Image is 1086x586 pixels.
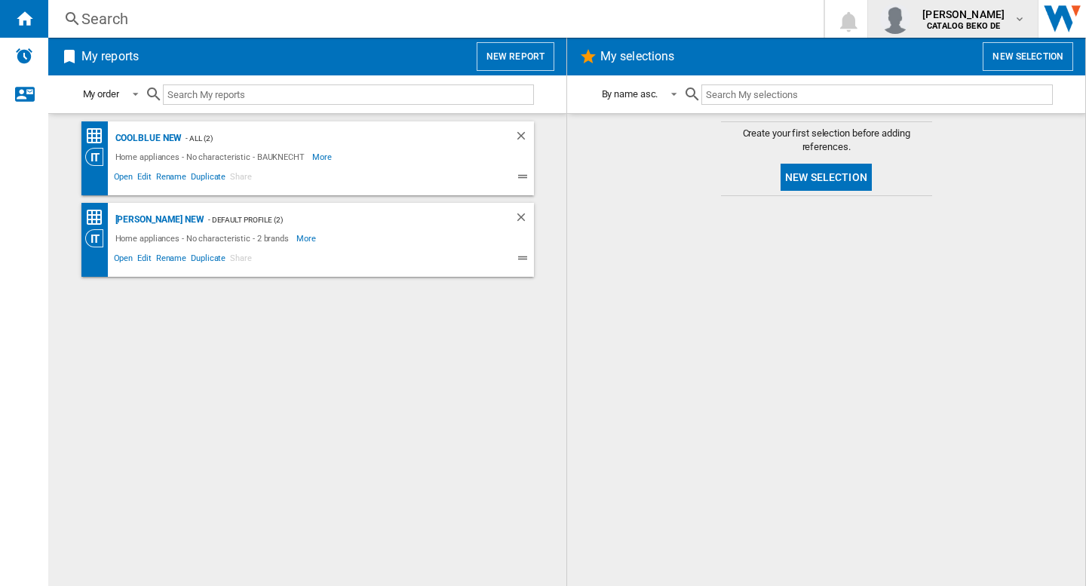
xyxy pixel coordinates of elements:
[477,42,554,71] button: New report
[927,21,1000,31] b: CATALOG BEKO DE
[85,148,112,166] div: Category View
[597,42,677,71] h2: My selections
[701,84,1052,105] input: Search My selections
[228,170,254,188] span: Share
[112,170,136,188] span: Open
[15,47,33,65] img: alerts-logo.svg
[154,170,189,188] span: Rename
[204,210,484,229] div: - Default profile (2)
[922,7,1005,22] span: [PERSON_NAME]
[189,170,228,188] span: Duplicate
[312,148,334,166] span: More
[228,251,254,269] span: Share
[81,8,784,29] div: Search
[514,210,534,229] div: Delete
[189,251,228,269] span: Duplicate
[112,229,296,247] div: Home appliances - No characteristic - 2 brands
[983,42,1073,71] button: New selection
[85,208,112,227] div: Price Matrix
[135,170,154,188] span: Edit
[112,251,136,269] span: Open
[85,229,112,247] div: Category View
[135,251,154,269] span: Edit
[112,210,204,229] div: [PERSON_NAME] new
[112,148,312,166] div: Home appliances - No characteristic - BAUKNECHT
[880,4,910,34] img: profile.jpg
[182,129,483,148] div: - ALL (2)
[83,88,119,100] div: My order
[296,229,318,247] span: More
[514,129,534,148] div: Delete
[85,127,112,146] div: Price Matrix
[154,251,189,269] span: Rename
[163,84,534,105] input: Search My reports
[602,88,658,100] div: By name asc.
[721,127,932,154] span: Create your first selection before adding references.
[78,42,142,71] h2: My reports
[781,164,872,191] button: New selection
[112,129,183,148] div: Coolblue new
